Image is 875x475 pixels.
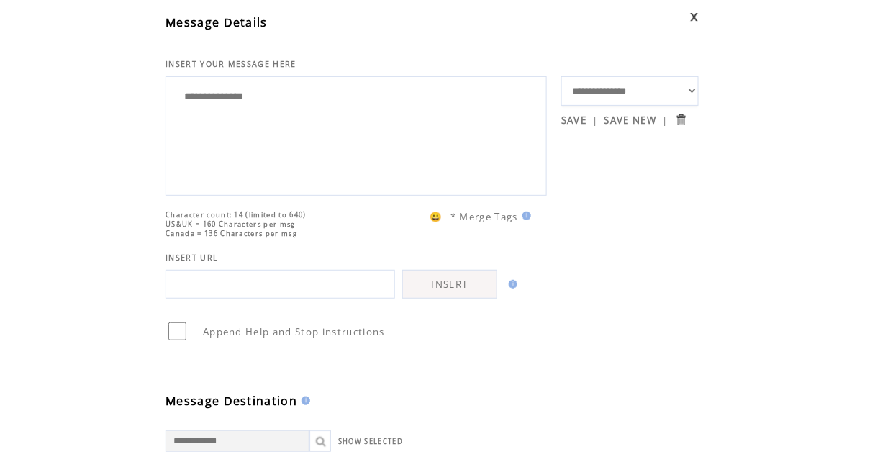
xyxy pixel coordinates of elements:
span: INSERT YOUR MESSAGE HERE [166,59,296,69]
span: | [592,114,598,127]
span: Character count: 14 (limited to 640) [166,210,307,220]
span: * Merge Tags [450,210,518,223]
span: Message Destination [166,393,297,409]
img: help.gif [297,397,310,405]
a: SHOW SELECTED [338,437,403,446]
a: INSERT [402,270,497,299]
span: Append Help and Stop instructions [203,325,385,338]
span: INSERT URL [166,253,218,263]
span: US&UK = 160 Characters per msg [166,220,296,229]
a: SAVE [561,114,586,127]
span: | [662,114,668,127]
img: help.gif [518,212,531,220]
a: SAVE NEW [604,114,657,127]
span: Canada = 136 Characters per msg [166,229,297,238]
span: Message Details [166,14,268,30]
input: Submit [674,113,688,127]
img: help.gif [504,280,517,289]
span: 😀 [430,210,443,223]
